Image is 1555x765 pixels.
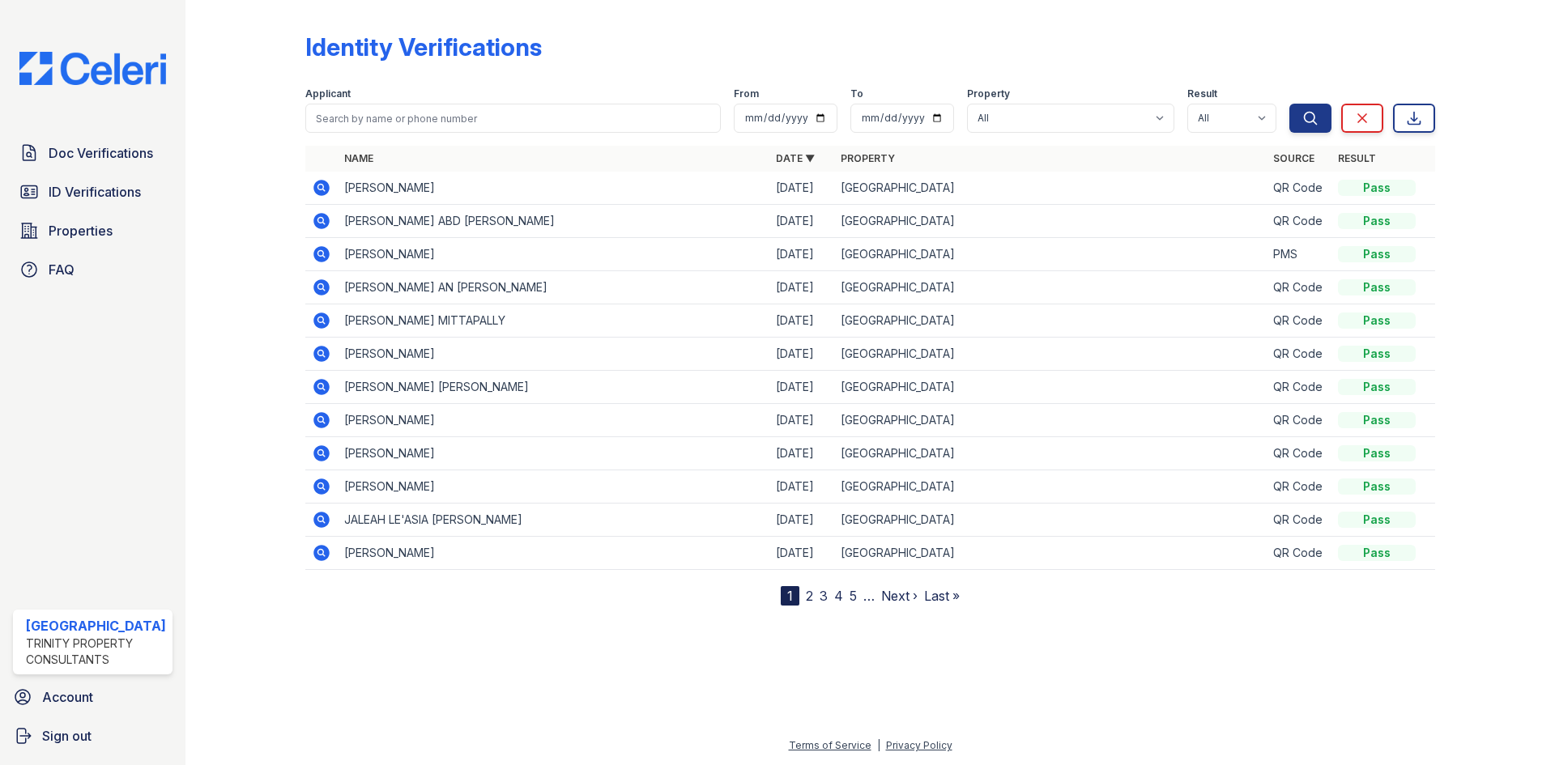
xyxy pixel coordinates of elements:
div: Identity Verifications [305,32,542,62]
span: … [863,586,875,606]
span: Properties [49,221,113,240]
td: [GEOGRAPHIC_DATA] [834,271,1266,304]
div: Pass [1338,412,1416,428]
label: Result [1187,87,1217,100]
a: 5 [850,588,857,604]
div: Trinity Property Consultants [26,635,166,668]
img: CE_Logo_Blue-a8612792a0a2168367f1c8372b55b34899dd931a85d93a1a3d3e32e68fde9ad4.png [6,52,179,85]
div: [GEOGRAPHIC_DATA] [26,616,166,635]
a: Last » [924,588,960,604]
td: [GEOGRAPHIC_DATA] [834,437,1266,470]
td: QR Code [1267,371,1331,404]
div: Pass [1338,312,1416,329]
td: QR Code [1267,271,1331,304]
td: [PERSON_NAME] [338,238,769,271]
div: Pass [1338,246,1416,262]
div: 1 [781,586,799,606]
span: FAQ [49,260,75,279]
td: [DATE] [769,238,834,271]
td: [PERSON_NAME] [PERSON_NAME] [338,371,769,404]
td: [PERSON_NAME] [338,470,769,504]
a: ID Verifications [13,176,173,208]
a: Result [1338,152,1376,164]
td: [PERSON_NAME] [338,404,769,437]
span: Doc Verifications [49,143,153,163]
td: QR Code [1267,338,1331,371]
td: [GEOGRAPHIC_DATA] [834,172,1266,205]
td: [GEOGRAPHIC_DATA] [834,371,1266,404]
a: Date ▼ [776,152,815,164]
td: JALEAH LE'ASIA [PERSON_NAME] [338,504,769,537]
td: [DATE] [769,470,834,504]
td: [GEOGRAPHIC_DATA] [834,470,1266,504]
a: Source [1273,152,1314,164]
label: Property [967,87,1010,100]
div: Pass [1338,346,1416,362]
a: Properties [13,215,173,247]
div: | [877,739,880,751]
td: QR Code [1267,537,1331,570]
td: [DATE] [769,338,834,371]
a: 4 [834,588,843,604]
td: [GEOGRAPHIC_DATA] [834,404,1266,437]
a: Privacy Policy [886,739,952,751]
td: [PERSON_NAME] MITTAPALLY [338,304,769,338]
a: Property [841,152,895,164]
label: To [850,87,863,100]
span: Account [42,687,93,707]
label: From [734,87,759,100]
input: Search by name or phone number [305,104,721,133]
td: [DATE] [769,205,834,238]
a: FAQ [13,253,173,286]
td: [PERSON_NAME] AN [PERSON_NAME] [338,271,769,304]
td: [DATE] [769,371,834,404]
a: 2 [806,588,813,604]
td: [DATE] [769,271,834,304]
span: ID Verifications [49,182,141,202]
a: Account [6,681,179,713]
td: QR Code [1267,470,1331,504]
div: Pass [1338,445,1416,461]
a: Doc Verifications [13,137,173,169]
td: [GEOGRAPHIC_DATA] [834,304,1266,338]
td: QR Code [1267,304,1331,338]
div: Pass [1338,180,1416,196]
span: Sign out [42,726,92,746]
td: QR Code [1267,504,1331,537]
td: [PERSON_NAME] [338,338,769,371]
div: Pass [1338,545,1416,561]
a: Sign out [6,720,179,752]
td: [GEOGRAPHIC_DATA] [834,238,1266,271]
td: QR Code [1267,437,1331,470]
div: Pass [1338,512,1416,528]
td: [PERSON_NAME] [338,537,769,570]
td: QR Code [1267,205,1331,238]
label: Applicant [305,87,351,100]
td: [DATE] [769,304,834,338]
a: Next › [881,588,918,604]
td: QR Code [1267,404,1331,437]
a: 3 [820,588,828,604]
div: Pass [1338,379,1416,395]
td: [DATE] [769,172,834,205]
div: Pass [1338,478,1416,495]
div: Pass [1338,279,1416,295]
td: QR Code [1267,172,1331,205]
td: [PERSON_NAME] [338,437,769,470]
td: [GEOGRAPHIC_DATA] [834,504,1266,537]
a: Name [344,152,373,164]
div: Pass [1338,213,1416,229]
td: [PERSON_NAME] [338,172,769,205]
a: Terms of Service [789,739,871,751]
td: [DATE] [769,504,834,537]
td: [GEOGRAPHIC_DATA] [834,338,1266,371]
td: PMS [1267,238,1331,271]
td: [DATE] [769,537,834,570]
td: [DATE] [769,437,834,470]
td: [GEOGRAPHIC_DATA] [834,537,1266,570]
td: [PERSON_NAME] ABD [PERSON_NAME] [338,205,769,238]
td: [DATE] [769,404,834,437]
td: [GEOGRAPHIC_DATA] [834,205,1266,238]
